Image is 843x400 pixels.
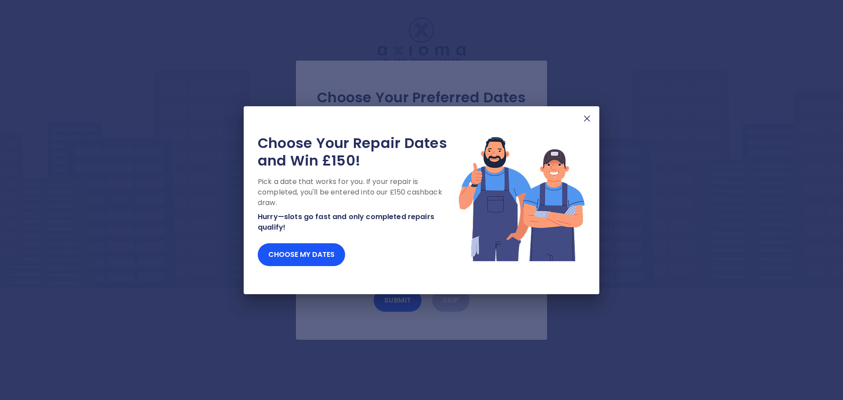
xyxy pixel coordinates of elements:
[458,134,585,263] img: Lottery
[258,212,458,233] p: Hurry—slots go fast and only completed repairs qualify!
[258,177,458,208] p: Pick a date that works for you. If your repair is completed, you'll be entered into our £150 cash...
[258,243,345,266] button: Choose my dates
[258,134,458,169] h2: Choose Your Repair Dates and Win £150!
[582,113,592,124] img: X Mark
